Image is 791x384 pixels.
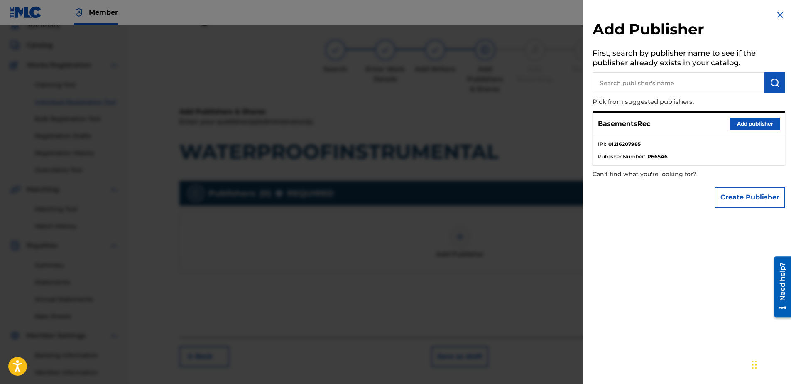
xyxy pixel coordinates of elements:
img: MLC Logo [10,6,42,18]
input: Search publisher's name [593,72,764,93]
iframe: Chat Widget [749,344,791,384]
button: Create Publisher [715,187,785,208]
img: Top Rightsholder [74,7,84,17]
img: Search Works [770,78,780,88]
strong: 01216207985 [608,140,641,148]
span: IPI : [598,140,606,148]
iframe: Resource Center [768,254,791,320]
p: BasementsRec [598,119,650,129]
p: Pick from suggested publishers: [593,93,738,111]
h2: Add Publisher [593,20,785,41]
div: Drag [752,352,757,377]
h5: First, search by publisher name to see if the publisher already exists in your catalog. [593,46,785,72]
span: Publisher Number : [598,153,645,160]
strong: P665A6 [647,153,668,160]
button: Add publisher [730,118,780,130]
span: Member [89,7,118,17]
p: Can't find what you're looking for? [593,166,738,183]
